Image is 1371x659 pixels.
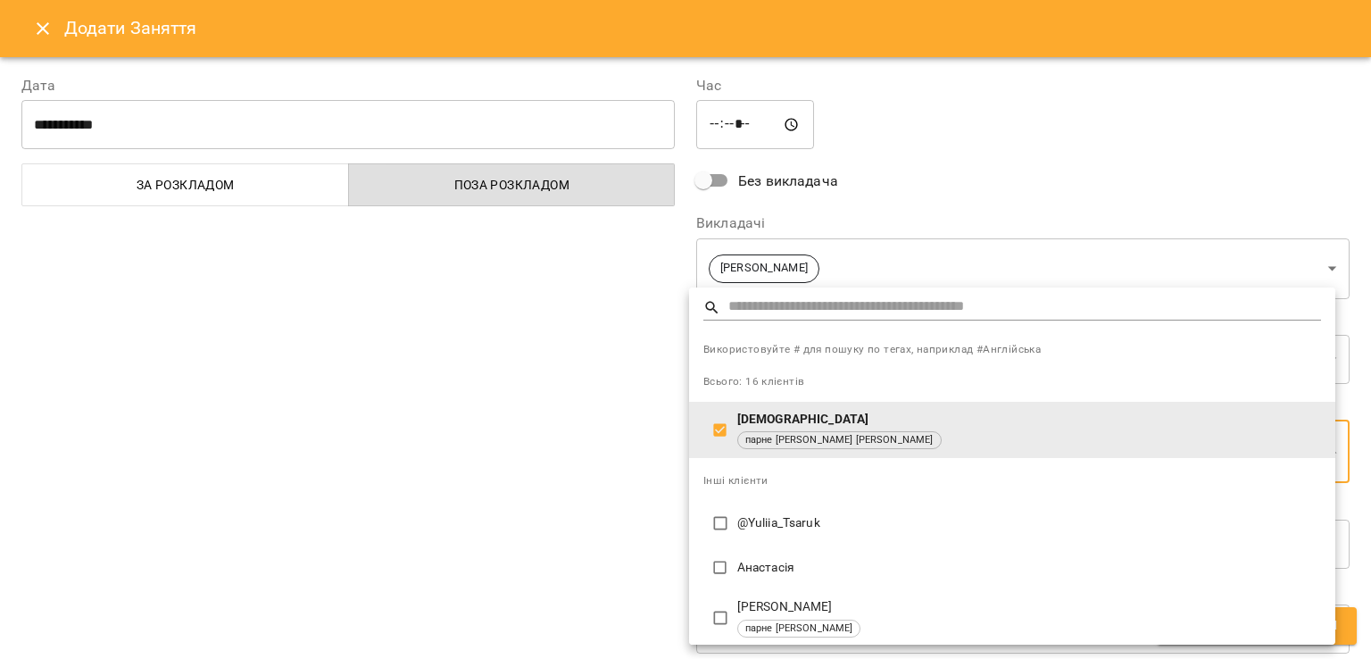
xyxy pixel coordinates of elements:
p: [PERSON_NAME] [737,598,1321,616]
span: Всього: 16 клієнтів [703,375,804,388]
p: Анастасія [737,559,1321,577]
span: парне [PERSON_NAME] [738,621,860,637]
span: Інші клієнти [703,474,769,487]
p: @Yuliia_Tsaruk [737,514,1321,532]
span: Використовуйте # для пошуку по тегах, наприклад #Англійська [703,341,1321,359]
p: [DEMOGRAPHIC_DATA] [737,411,1321,429]
span: парне [PERSON_NAME] [PERSON_NAME] [738,433,941,448]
